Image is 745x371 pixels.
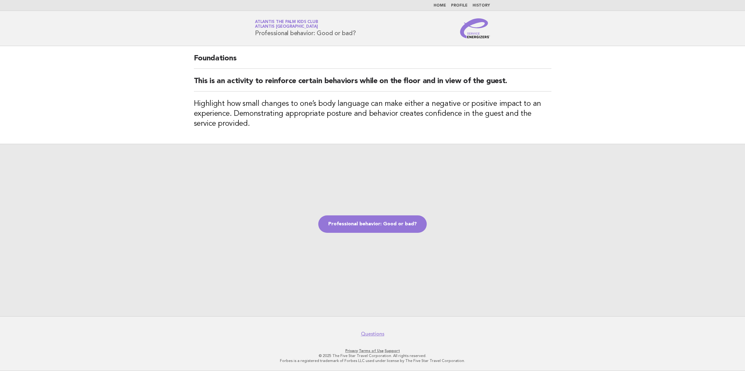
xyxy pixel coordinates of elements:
[434,4,446,7] a: Home
[194,54,551,69] h2: Foundations
[473,4,490,7] a: History
[182,348,563,353] p: · ·
[255,20,356,36] h1: Professional behavior: Good or bad?
[345,349,358,353] a: Privacy
[182,358,563,363] p: Forbes is a registered trademark of Forbes LLC used under license by The Five Star Travel Corpora...
[182,353,563,358] p: © 2025 The Five Star Travel Corporation. All rights reserved.
[255,25,318,29] span: Atlantis [GEOGRAPHIC_DATA]
[460,18,490,38] img: Service Energizers
[385,349,400,353] a: Support
[194,76,551,92] h2: This is an activity to reinforce certain behaviors while on the floor and in view of the guest.
[318,215,427,233] a: Professional behavior: Good or bad?
[361,331,384,337] a: Questions
[359,349,384,353] a: Terms of Use
[451,4,468,7] a: Profile
[194,99,551,129] h3: Highlight how small changes to one’s body language can make either a negative or positive impact ...
[255,20,318,29] a: Atlantis The Palm Kids ClubAtlantis [GEOGRAPHIC_DATA]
